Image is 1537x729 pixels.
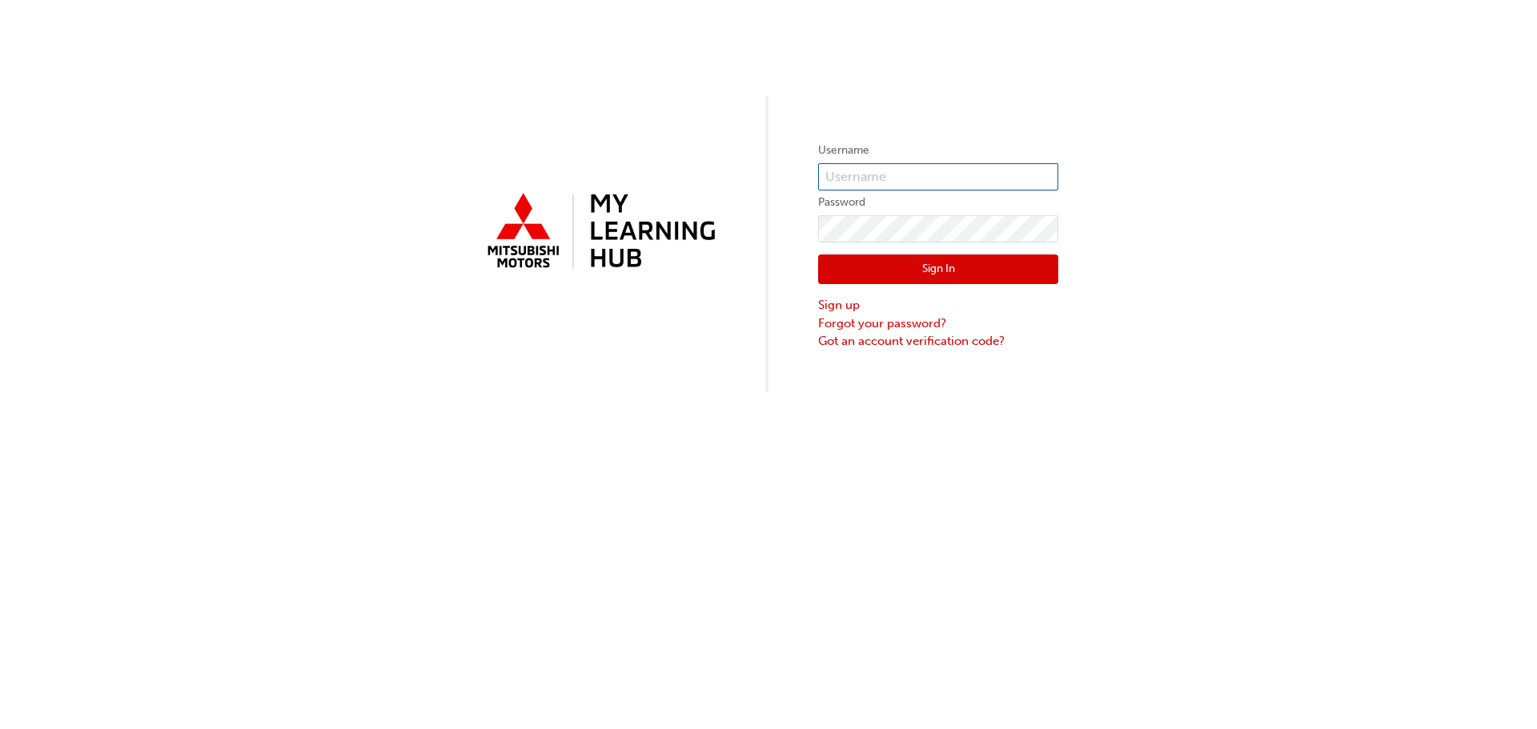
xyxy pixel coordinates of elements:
a: Got an account verification code? [818,332,1058,350]
a: Forgot your password? [818,314,1058,333]
input: Username [818,163,1058,190]
button: Sign In [818,254,1058,285]
img: mmal [479,186,719,278]
label: Password [818,193,1058,212]
a: Sign up [818,296,1058,314]
label: Username [818,141,1058,160]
